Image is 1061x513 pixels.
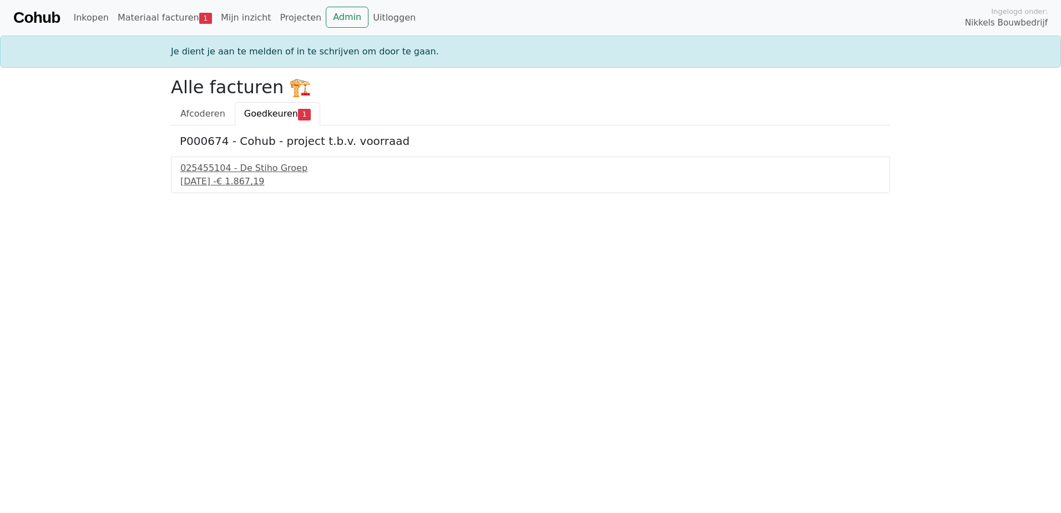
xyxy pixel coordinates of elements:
[180,175,881,188] div: [DATE] -
[180,108,225,119] span: Afcoderen
[368,7,420,29] a: Uitloggen
[171,77,890,98] h2: Alle facturen 🏗️
[965,17,1048,29] span: Nikkels Bouwbedrijf
[244,108,298,119] span: Goedkeuren
[164,45,897,58] div: Je dient je aan te melden of in te schrijven om door te gaan.
[298,109,311,120] span: 1
[171,102,235,125] a: Afcoderen
[991,6,1048,17] span: Ingelogd onder:
[180,134,881,148] h5: P000674 - Cohub - project t.b.v. voorraad
[326,7,368,28] a: Admin
[216,176,265,187] span: € 1.867,19
[180,162,881,175] div: 025455104 - De Stiho Groep
[180,162,881,188] a: 025455104 - De Stiho Groep[DATE] -€ 1.867,19
[235,102,320,125] a: Goedkeuren1
[275,7,326,29] a: Projecten
[69,7,113,29] a: Inkopen
[199,13,212,24] span: 1
[113,7,216,29] a: Materiaal facturen1
[216,7,276,29] a: Mijn inzicht
[13,4,60,31] a: Cohub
